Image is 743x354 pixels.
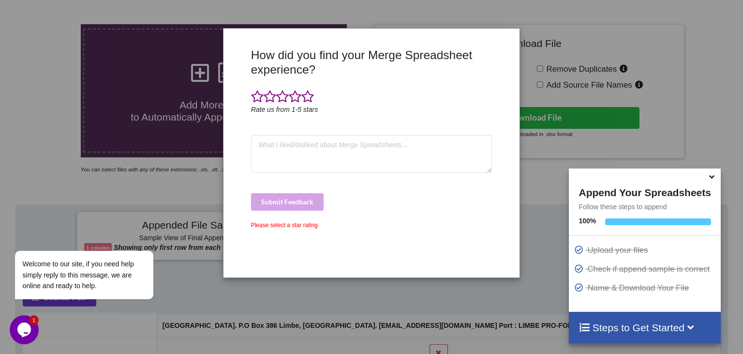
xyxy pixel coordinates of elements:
h4: Append Your Spreadsheets [569,184,720,199]
iframe: chat widget [10,315,41,344]
p: Check if append sample is correct [574,263,718,275]
iframe: chat widget [10,163,184,310]
i: Rate us from 1-5 stars [251,106,318,113]
h3: How did you find your Merge Spreadsheet experience? [251,48,492,77]
b: 100 % [579,217,596,225]
h4: Steps to Get Started [579,322,711,334]
div: Please select a star rating [251,221,492,230]
p: Upload your files [574,244,718,256]
p: Follow these steps to append [569,202,720,212]
p: Name & Download Your File [574,282,718,294]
